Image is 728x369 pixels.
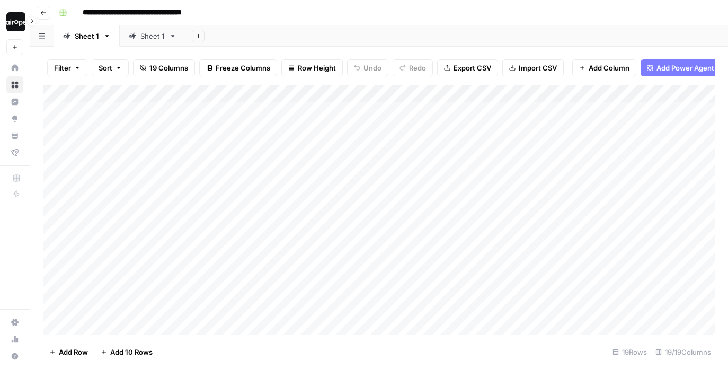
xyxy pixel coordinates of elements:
[409,63,426,73] span: Redo
[6,93,23,110] a: Insights
[6,8,23,35] button: Workspace: Dille-Sandbox
[216,63,270,73] span: Freeze Columns
[651,344,715,361] div: 19/19 Columns
[199,59,277,76] button: Freeze Columns
[54,25,120,47] a: Sheet 1
[6,76,23,93] a: Browse
[43,344,94,361] button: Add Row
[92,59,129,76] button: Sort
[437,59,498,76] button: Export CSV
[99,63,112,73] span: Sort
[47,59,87,76] button: Filter
[572,59,636,76] button: Add Column
[120,25,185,47] a: Sheet 1
[454,63,491,73] span: Export CSV
[6,144,23,161] a: Flightpath
[6,127,23,144] a: Your Data
[6,314,23,331] a: Settings
[75,31,99,41] div: Sheet 1
[94,344,159,361] button: Add 10 Rows
[110,347,153,357] span: Add 10 Rows
[133,59,195,76] button: 19 Columns
[519,63,557,73] span: Import CSV
[6,59,23,76] a: Home
[641,59,721,76] button: Add Power Agent
[6,12,25,31] img: Dille-Sandbox Logo
[6,331,23,348] a: Usage
[54,63,71,73] span: Filter
[140,31,165,41] div: Sheet 1
[6,110,23,127] a: Opportunities
[393,59,433,76] button: Redo
[149,63,188,73] span: 19 Columns
[656,63,714,73] span: Add Power Agent
[363,63,381,73] span: Undo
[6,348,23,365] button: Help + Support
[608,344,651,361] div: 19 Rows
[59,347,88,357] span: Add Row
[281,59,343,76] button: Row Height
[347,59,388,76] button: Undo
[589,63,629,73] span: Add Column
[502,59,564,76] button: Import CSV
[298,63,336,73] span: Row Height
